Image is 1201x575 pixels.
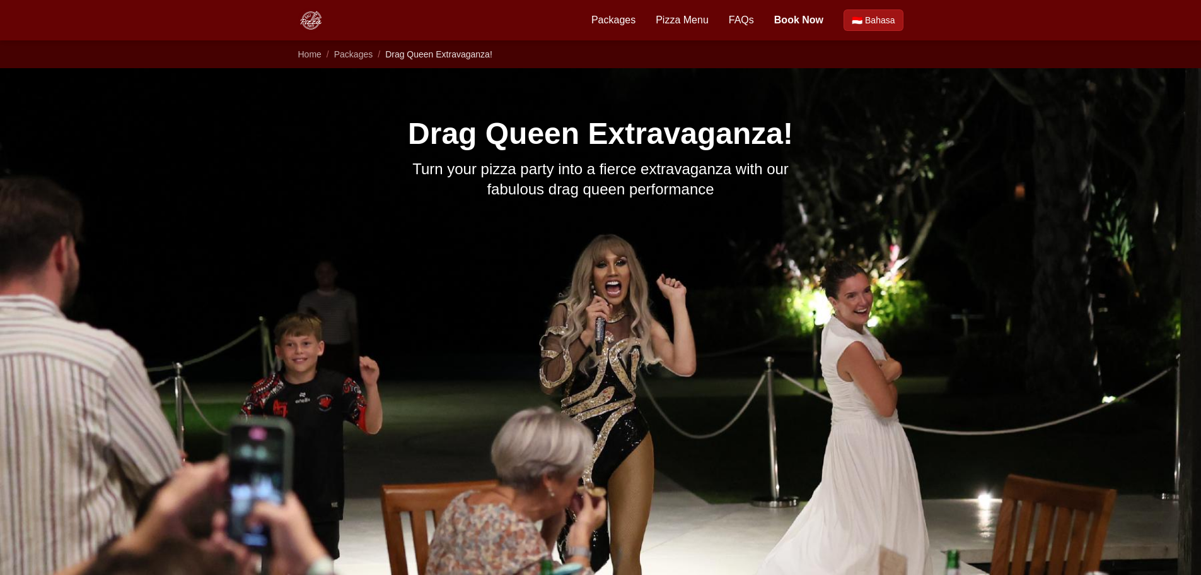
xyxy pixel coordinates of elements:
span: Bahasa [865,14,895,27]
a: Book Now [774,13,823,28]
a: Packages [591,13,635,28]
p: Turn your pizza party into a fierce extravaganza with our fabulous drag queen performance [389,159,813,199]
li: / [378,48,380,61]
h1: Drag Queen Extravaganza! [389,119,813,149]
li: / [327,48,329,61]
a: Home [298,49,322,59]
a: FAQs [729,13,754,28]
span: Drag Queen Extravaganza! [385,49,492,59]
img: Bali Pizza Party Logo [298,8,323,33]
a: Pizza Menu [656,13,709,28]
a: Packages [334,49,373,59]
a: Beralih ke Bahasa Indonesia [844,9,903,31]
